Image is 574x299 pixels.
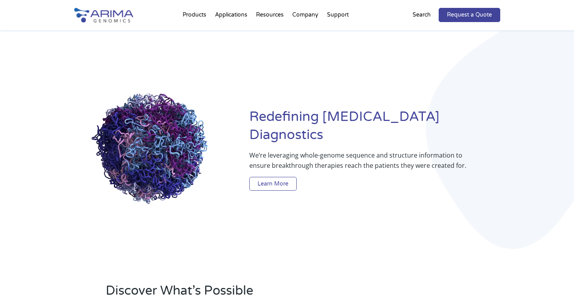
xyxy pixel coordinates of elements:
[413,10,431,20] p: Search
[439,8,500,22] a: Request a Quote
[74,8,133,22] img: Arima-Genomics-logo
[535,261,574,299] iframe: Chat Widget
[249,108,500,150] h1: Redefining [MEDICAL_DATA] Diagnostics
[249,150,468,177] p: We’re leveraging whole-genome sequence and structure information to ensure breakthrough therapies...
[249,177,297,191] a: Learn More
